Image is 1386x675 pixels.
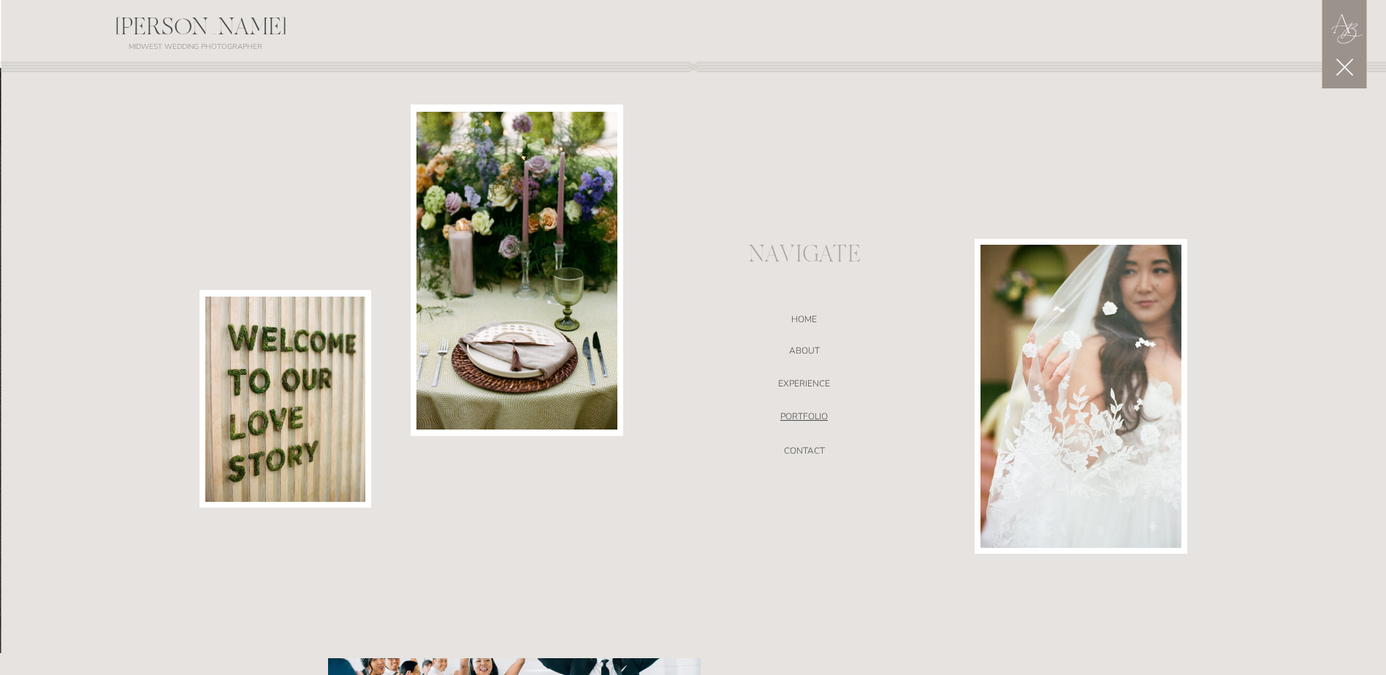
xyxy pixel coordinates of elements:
[650,446,959,460] a: CONTACT
[650,346,959,360] a: ABOUT
[650,378,959,393] a: EXPERIENCE
[1,16,402,47] div: [PERSON_NAME]
[650,314,959,329] a: Home
[650,411,959,426] a: portfolio
[748,245,861,267] nav: Navigate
